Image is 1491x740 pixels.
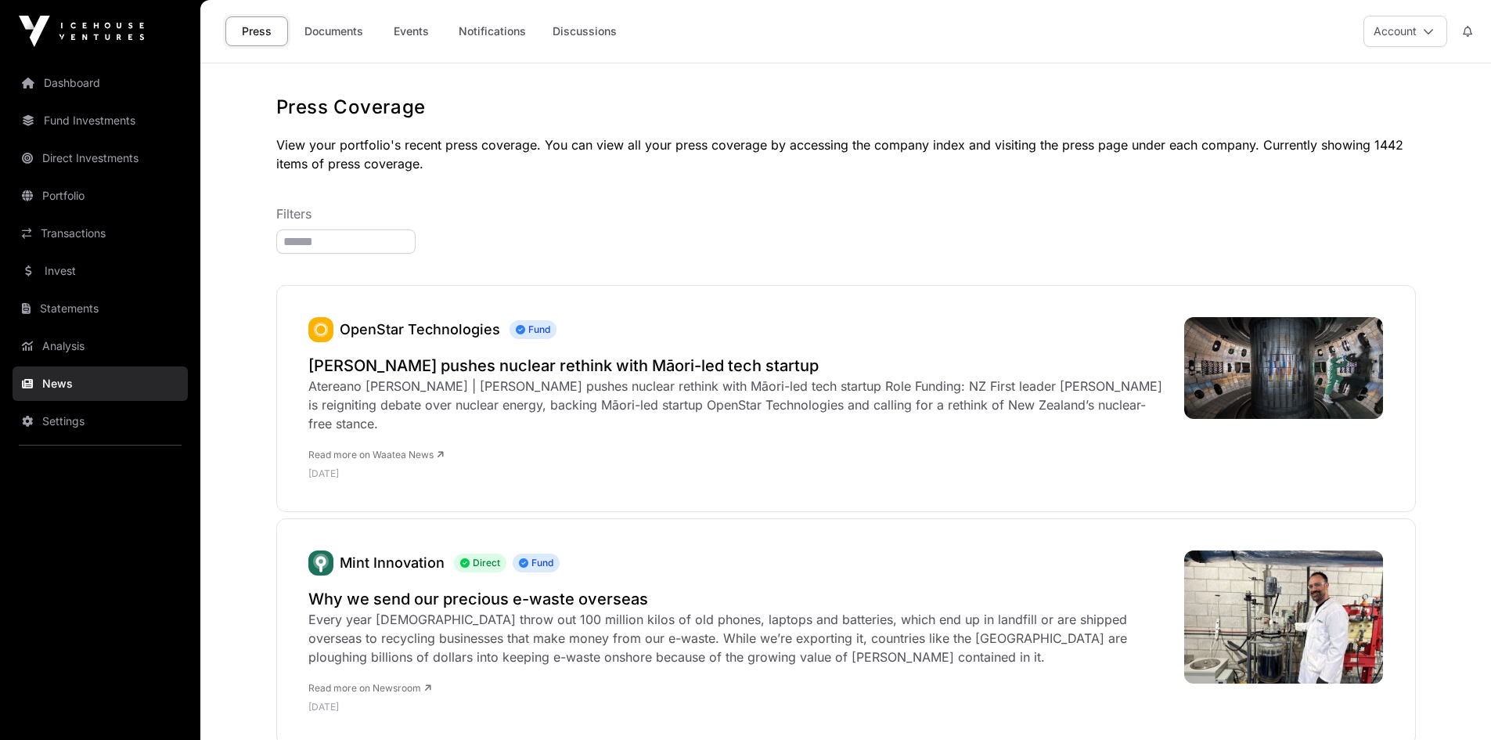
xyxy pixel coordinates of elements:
[13,404,188,439] a: Settings
[513,554,560,572] span: Fund
[308,550,333,576] a: Mint Innovation
[448,16,536,46] a: Notifications
[340,554,445,571] a: Mint Innovation
[308,588,1169,610] a: Why we send our precious e-waste overseas
[13,179,188,213] a: Portfolio
[454,554,506,572] span: Direct
[340,321,500,338] a: OpenStar Technologies
[19,16,144,47] img: Icehouse Ventures Logo
[276,135,1416,173] p: View your portfolio's recent press coverage. You can view all your press coverage by accessing th...
[1184,550,1384,684] img: thumbnail_IMG_0015-e1756688335121.jpg
[308,355,1169,377] a: [PERSON_NAME] pushes nuclear rethink with Māori-led tech startup
[308,701,1169,713] p: [DATE]
[308,682,431,694] a: Read more on Newsroom
[308,377,1169,433] div: Atereano [PERSON_NAME] | [PERSON_NAME] pushes nuclear rethink with Māori-led tech startup Role Fu...
[13,291,188,326] a: Statements
[1184,317,1384,419] img: Winston-Peters-pushes-nuclear-rethink-with-Maori-led-tech-startup.jpg
[13,66,188,100] a: Dashboard
[294,16,373,46] a: Documents
[13,216,188,251] a: Transactions
[308,317,333,342] img: OpenStar.svg
[13,329,188,363] a: Analysis
[276,204,1416,223] p: Filters
[308,550,333,576] img: Mint.svg
[308,317,333,342] a: OpenStar Technologies
[13,141,188,175] a: Direct Investments
[308,467,1169,480] p: [DATE]
[225,16,288,46] a: Press
[276,95,1416,120] h1: Press Coverage
[1363,16,1447,47] button: Account
[13,254,188,288] a: Invest
[542,16,627,46] a: Discussions
[13,366,188,401] a: News
[380,16,442,46] a: Events
[510,320,556,339] span: Fund
[308,610,1169,666] div: Every year [DEMOGRAPHIC_DATA] throw out 100 million kilos of old phones, laptops and batteries, w...
[13,103,188,138] a: Fund Investments
[308,449,444,460] a: Read more on Waatea News
[1413,665,1491,740] iframe: Chat Widget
